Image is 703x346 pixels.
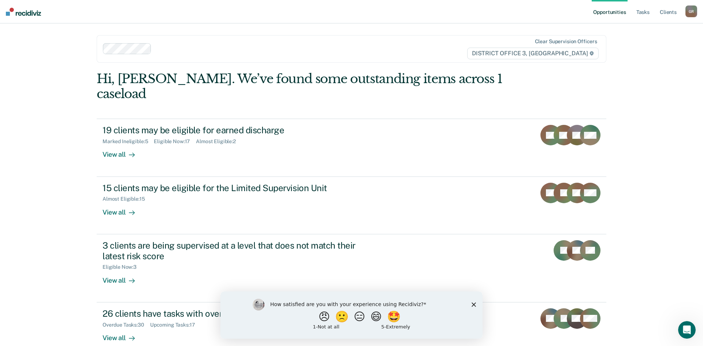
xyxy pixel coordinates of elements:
div: Eligible Now : 17 [154,138,196,145]
div: View all [103,145,144,159]
span: DISTRICT OFFICE 3, [GEOGRAPHIC_DATA] [467,48,599,59]
div: Almost Eligible : 2 [196,138,242,145]
div: Almost Eligible : 15 [103,196,151,202]
div: G R [685,5,697,17]
div: Marked Ineligible : 5 [103,138,154,145]
div: Overdue Tasks : 30 [103,322,150,328]
div: 15 clients may be eligible for the Limited Supervision Unit [103,183,360,193]
a: 15 clients may be eligible for the Limited Supervision UnitAlmost Eligible:15View all [97,177,606,234]
div: Upcoming Tasks : 17 [150,322,201,328]
div: View all [103,202,144,216]
img: Recidiviz [6,8,41,16]
div: Eligible Now : 3 [103,264,142,270]
div: View all [103,328,144,342]
div: Clear supervision officers [535,38,597,45]
button: GR [685,5,697,17]
div: View all [103,270,144,284]
a: 3 clients are being supervised at a level that does not match their latest risk scoreEligible Now... [97,234,606,302]
div: 3 clients are being supervised at a level that does not match their latest risk score [103,240,360,261]
div: Hi, [PERSON_NAME]. We’ve found some outstanding items across 1 caseload [97,71,505,101]
iframe: Survey by Kim from Recidiviz [220,291,483,339]
div: 19 clients may be eligible for earned discharge [103,125,360,135]
div: 26 clients have tasks with overdue or upcoming due dates [103,308,360,319]
a: 19 clients may be eligible for earned dischargeMarked Ineligible:5Eligible Now:17Almost Eligible:... [97,119,606,176]
iframe: Intercom live chat [678,321,696,339]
